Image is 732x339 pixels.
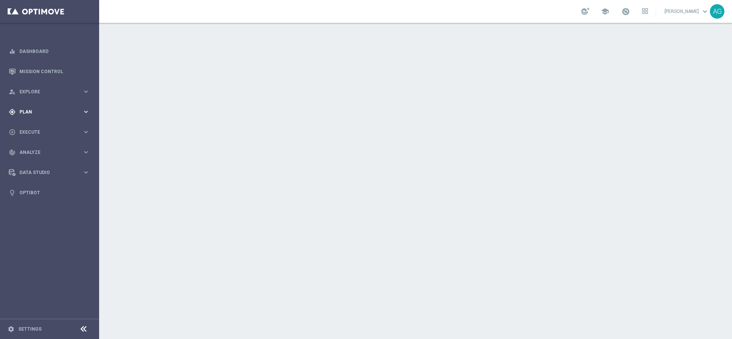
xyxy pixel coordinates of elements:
[9,109,82,115] div: Plan
[9,88,16,95] i: person_search
[18,327,42,331] a: Settings
[664,6,710,17] a: [PERSON_NAME]keyboard_arrow_down
[8,129,90,135] button: play_circle_outline Execute keyboard_arrow_right
[82,169,90,176] i: keyboard_arrow_right
[19,110,82,114] span: Plan
[601,7,609,16] span: school
[9,41,90,61] div: Dashboard
[9,129,82,136] div: Execute
[82,149,90,156] i: keyboard_arrow_right
[82,88,90,95] i: keyboard_arrow_right
[19,150,82,155] span: Analyze
[19,90,82,94] span: Explore
[82,108,90,115] i: keyboard_arrow_right
[9,182,90,203] div: Optibot
[9,48,16,55] i: equalizer
[82,128,90,136] i: keyboard_arrow_right
[8,149,90,155] button: track_changes Analyze keyboard_arrow_right
[19,61,90,82] a: Mission Control
[19,182,90,203] a: Optibot
[9,61,90,82] div: Mission Control
[8,89,90,95] button: person_search Explore keyboard_arrow_right
[9,109,16,115] i: gps_fixed
[8,169,90,176] button: Data Studio keyboard_arrow_right
[19,130,82,134] span: Execute
[19,170,82,175] span: Data Studio
[710,4,724,19] div: AG
[8,69,90,75] button: Mission Control
[8,48,90,54] button: equalizer Dashboard
[8,109,90,115] button: gps_fixed Plan keyboard_arrow_right
[19,41,90,61] a: Dashboard
[9,169,82,176] div: Data Studio
[9,149,82,156] div: Analyze
[9,129,16,136] i: play_circle_outline
[8,326,14,333] i: settings
[9,189,16,196] i: lightbulb
[8,190,90,196] button: lightbulb Optibot
[9,88,82,95] div: Explore
[701,7,709,16] span: keyboard_arrow_down
[9,149,16,156] i: track_changes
